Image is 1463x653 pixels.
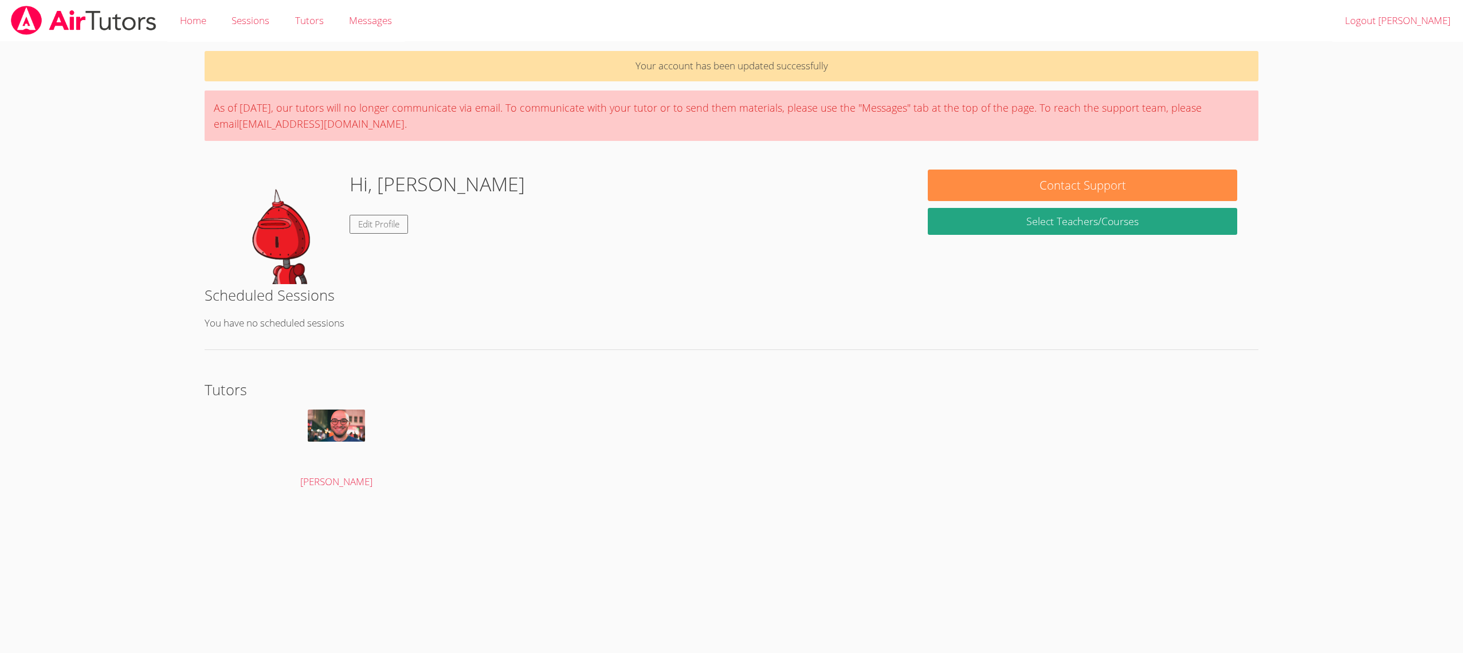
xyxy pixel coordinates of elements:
span: [PERSON_NAME] [300,475,372,488]
img: Krewe%20of%20Boo-59.jpg [308,410,365,442]
h1: Hi, [PERSON_NAME] [350,170,525,199]
h2: Scheduled Sessions [205,284,1258,306]
span: Messages [349,14,392,27]
button: Contact Support [928,170,1237,201]
div: As of [DATE], our tutors will no longer communicate via email. To communicate with your tutor or ... [205,91,1258,141]
p: Your account has been updated successfully [205,51,1258,81]
img: default.png [226,170,340,284]
img: airtutors_banner-c4298cdbf04f3fff15de1276eac7730deb9818008684d7c2e4769d2f7ddbe033.png [10,6,158,35]
a: [PERSON_NAME] [226,410,447,490]
a: Edit Profile [350,215,408,234]
h2: Tutors [205,379,1258,400]
a: Select Teachers/Courses [928,208,1237,235]
p: You have no scheduled sessions [205,315,1258,332]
